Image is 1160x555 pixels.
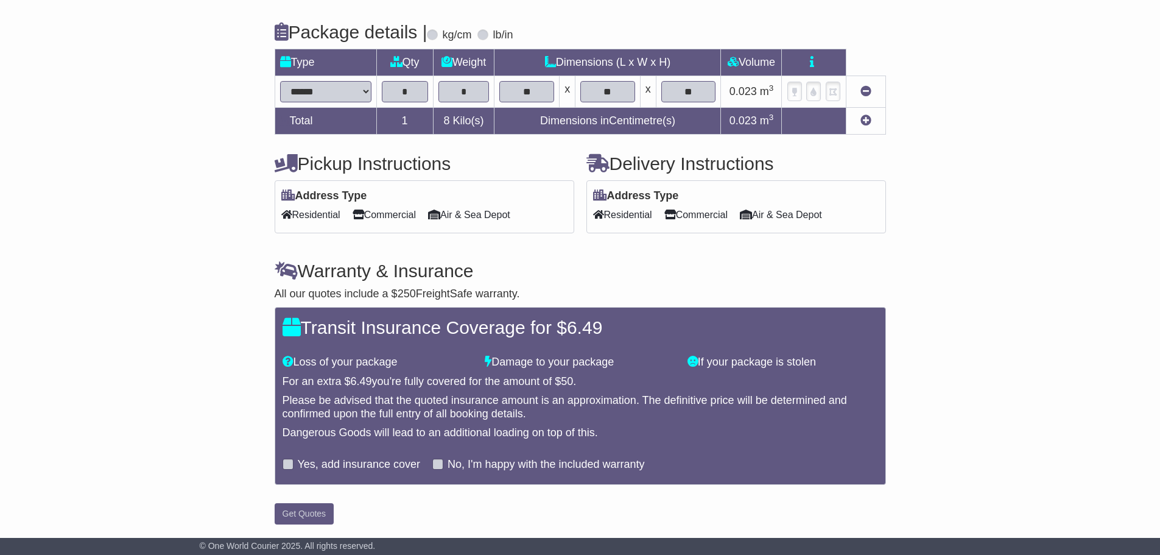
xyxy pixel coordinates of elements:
h4: Warranty & Insurance [275,261,886,281]
div: Dangerous Goods will lead to an additional loading on top of this. [283,426,878,440]
div: Loss of your package [276,356,479,369]
h4: Transit Insurance Coverage for $ [283,317,878,338]
span: Air & Sea Depot [740,205,822,224]
span: 6.49 [567,317,602,338]
td: Dimensions (L x W x H) [494,49,721,76]
div: All our quotes include a $ FreightSafe warranty. [275,288,886,301]
td: Qty [376,49,433,76]
td: Volume [721,49,782,76]
td: Total [275,107,376,134]
td: Weight [433,49,494,76]
td: x [560,76,575,107]
div: For an extra $ you're fully covered for the amount of $ . [283,375,878,389]
label: Address Type [281,189,367,203]
span: 250 [398,288,416,300]
span: 8 [443,115,449,127]
td: Dimensions in Centimetre(s) [494,107,721,134]
label: lb/in [493,29,513,42]
button: Get Quotes [275,503,334,525]
span: 0.023 [729,85,757,97]
label: Address Type [593,189,679,203]
div: Please be advised that the quoted insurance amount is an approximation. The definitive price will... [283,394,878,420]
label: Yes, add insurance cover [298,458,420,472]
span: Residential [281,205,340,224]
div: Damage to your package [479,356,681,369]
span: Commercial [353,205,416,224]
span: Air & Sea Depot [428,205,510,224]
span: 6.49 [351,375,372,387]
span: © One World Courier 2025. All rights reserved. [200,541,376,551]
h4: Pickup Instructions [275,154,574,174]
td: x [640,76,656,107]
label: No, I'm happy with the included warranty [448,458,645,472]
td: Kilo(s) [433,107,494,134]
sup: 3 [769,113,774,122]
div: If your package is stolen [681,356,884,369]
h4: Package details | [275,22,427,42]
span: m [760,85,774,97]
span: m [760,115,774,127]
td: 1 [376,107,433,134]
td: Type [275,49,376,76]
label: kg/cm [442,29,471,42]
span: 50 [561,375,573,387]
span: 0.023 [729,115,757,127]
a: Remove this item [860,85,871,97]
h4: Delivery Instructions [586,154,886,174]
span: Residential [593,205,652,224]
span: Commercial [664,205,728,224]
sup: 3 [769,83,774,93]
a: Add new item [860,115,871,127]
